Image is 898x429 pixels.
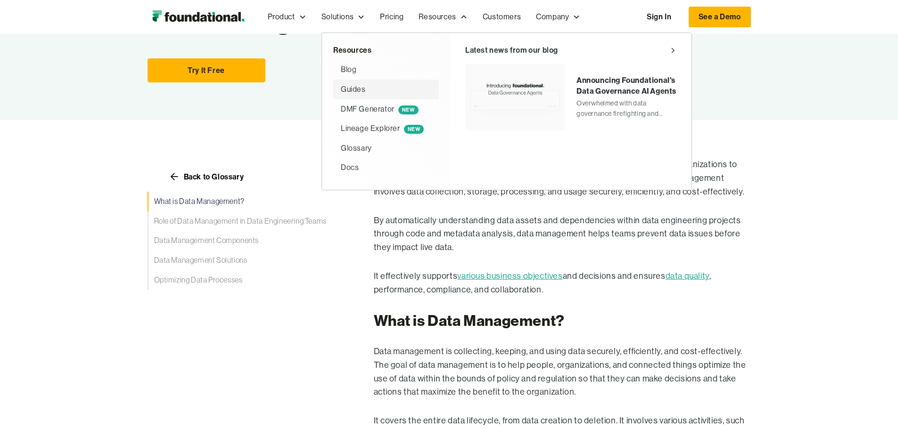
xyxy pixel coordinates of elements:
[728,320,898,429] iframe: Chat Widget
[577,75,676,96] div: Announcing Foundational's Data Governance AI Agents
[314,1,372,32] div: Solutions
[419,11,456,23] div: Resources
[374,269,751,297] p: It effectively supports and decisions and ensures , performance, compliance, and collaboration.
[465,44,558,57] div: Latest news from our blog
[333,158,439,178] a: Docs
[159,65,254,77] div: Try It Free
[411,1,475,32] div: Resources
[148,8,249,26] a: home
[321,32,692,190] nav: Resources
[148,270,336,290] a: Optimizing Data Processes
[148,169,265,184] a: Back to Glossary
[341,83,366,96] div: Guides
[465,44,676,57] a: Latest news from our blog
[689,7,751,27] a: See a Demo
[577,98,676,119] div: Overwhelmed with data governance firefighting and never-ending struggles with a long list of requ...
[341,64,356,76] div: Blog
[374,312,751,330] h2: What is Data Management?
[637,7,681,27] a: Sign In
[148,192,336,211] a: What is Data Management?
[528,1,588,32] div: Company
[333,60,439,80] a: Blog
[666,271,709,281] a: data quality
[457,271,562,281] a: various business objectives
[341,162,359,174] div: Docs
[475,1,528,32] a: Customers
[536,11,569,23] div: Company
[333,99,439,119] a: DMF GeneratorNEW
[333,138,439,158] a: Glossary
[184,173,244,180] div: Back to Glossary
[372,1,411,32] a: Pricing
[341,122,424,135] div: Lineage Explorer
[341,103,419,115] div: DMF Generator
[148,251,336,270] a: Data Management Solutions
[268,11,295,23] div: Product
[333,80,439,99] a: Guides
[374,345,751,399] p: Data management is collecting, keeping, and using data securely, efficiently, and cost-effectivel...
[728,320,898,429] div: וידג'ט של צ'אט
[321,11,354,23] div: Solutions
[148,8,249,26] img: Foundational Logo
[148,231,336,251] a: Data Management Components
[465,64,676,130] a: Announcing Foundational's Data Governance AI AgentsOverwhelmed with data governance firefighting ...
[148,211,336,231] a: Role of Data Management in Data Engineering Teams
[333,44,439,57] div: Resources
[341,142,372,154] div: Glossary
[260,1,314,32] div: Product
[333,119,439,138] a: Lineage ExplorerNEW
[404,125,424,134] span: NEW
[398,105,419,114] span: NEW
[148,58,265,83] a: Try It Free
[374,214,751,254] p: By automatically understanding data assets and dependencies within data engineering projects thro...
